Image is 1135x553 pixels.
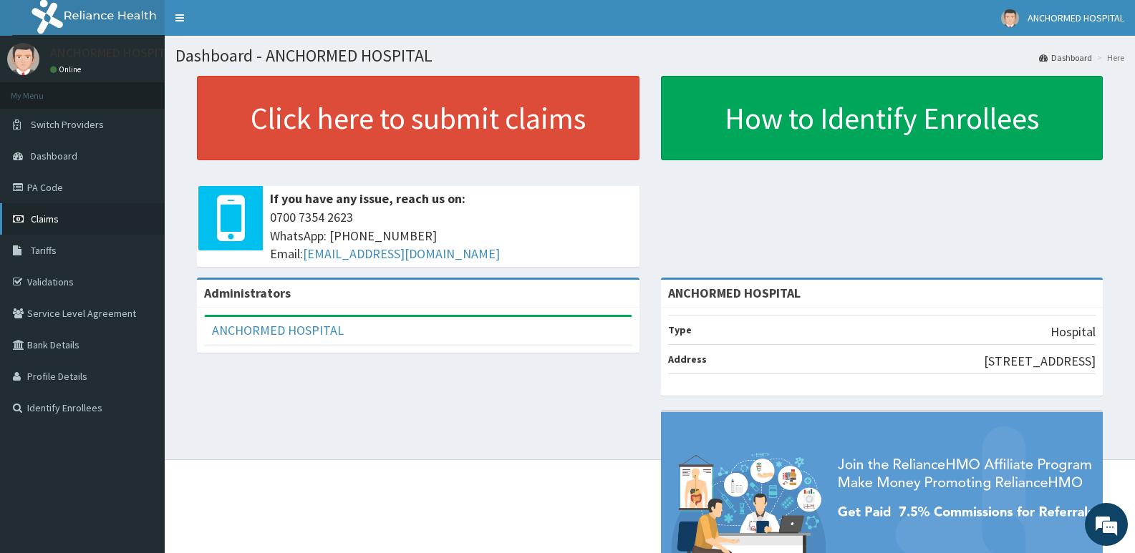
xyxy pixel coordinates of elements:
p: ANCHORMED HOSPITAL [50,47,179,59]
span: 0700 7354 2623 WhatsApp: [PHONE_NUMBER] Email: [270,208,632,263]
div: Minimize live chat window [235,7,269,41]
a: [EMAIL_ADDRESS][DOMAIN_NAME] [303,245,500,262]
div: Chat with us now [74,80,241,99]
li: Here [1093,52,1124,64]
a: How to Identify Enrollees [661,76,1103,160]
span: Tariffs [31,244,57,257]
b: Type [668,323,692,336]
textarea: Type your message and hit 'Enter' [7,391,273,441]
p: Hospital [1051,323,1096,341]
img: d_794563401_company_1708531726252_794563401 [26,72,58,107]
a: Online [50,64,84,74]
span: ANCHORMED HOSPITAL [1028,11,1124,24]
img: User Image [1001,9,1019,27]
span: Dashboard [31,150,77,162]
b: If you have any issue, reach us on: [270,190,465,207]
span: Claims [31,212,59,225]
a: Click here to submit claims [197,76,639,160]
span: Switch Providers [31,118,104,131]
strong: ANCHORMED HOSPITAL [668,285,801,301]
a: Dashboard [1039,52,1092,64]
p: [STREET_ADDRESS] [984,352,1096,371]
b: Administrators [204,285,291,301]
a: ANCHORMED HOSPITAL [212,322,344,338]
img: User Image [7,43,39,75]
h1: Dashboard - ANCHORMED HOSPITAL [175,47,1124,65]
b: Address [668,353,707,366]
span: We're online! [83,180,198,325]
